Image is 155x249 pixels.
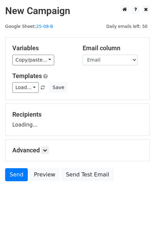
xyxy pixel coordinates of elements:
h2: New Campaign [5,5,150,17]
h5: Email column [83,44,143,52]
h5: Recipients [12,111,143,118]
a: Templates [12,72,42,79]
span: Daily emails left: 50 [104,23,150,30]
a: Copy/paste... [12,55,54,65]
h5: Advanced [12,147,143,154]
a: Preview [29,168,60,181]
a: Send [5,168,28,181]
a: Daily emails left: 50 [104,24,150,29]
a: Send Test Email [61,168,114,181]
div: Loading... [12,111,143,129]
h5: Variables [12,44,72,52]
button: Save [49,82,67,93]
a: Load... [12,82,39,93]
a: 25-08-B [36,24,53,29]
small: Google Sheet: [5,24,53,29]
